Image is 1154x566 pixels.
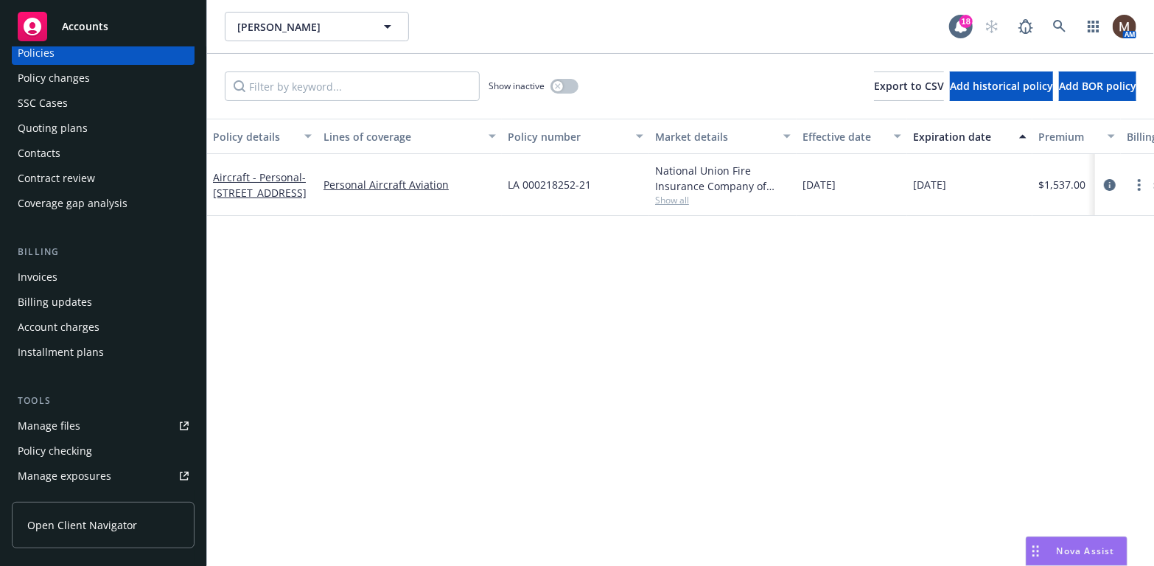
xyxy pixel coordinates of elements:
a: Switch app [1079,12,1108,41]
div: Lines of coverage [324,129,480,144]
a: Start snowing [977,12,1007,41]
a: Policy changes [12,66,195,90]
button: Market details [649,119,797,154]
div: Billing [12,245,195,259]
span: [PERSON_NAME] [237,19,365,35]
a: Aircraft - Personal [213,170,307,200]
a: Policies [12,41,195,65]
div: Quoting plans [18,116,88,140]
div: Policy number [508,129,627,144]
a: Personal Aircraft Aviation [324,177,496,192]
span: Nova Assist [1057,545,1115,557]
div: Manage exposures [18,464,111,488]
span: [DATE] [913,177,946,192]
span: [DATE] [802,177,836,192]
div: Market details [655,129,774,144]
span: $1,537.00 [1038,177,1085,192]
div: Effective date [802,129,885,144]
div: 18 [959,15,973,28]
div: National Union Fire Insurance Company of [GEOGRAPHIC_DATA], [GEOGRAPHIC_DATA], AIG [655,163,791,194]
button: Expiration date [907,119,1032,154]
button: Nova Assist [1026,537,1127,566]
div: Contract review [18,167,95,190]
div: Tools [12,394,195,408]
div: Policies [18,41,55,65]
span: Accounts [62,21,108,32]
a: Billing updates [12,290,195,314]
div: Invoices [18,265,57,289]
div: Billing updates [18,290,92,314]
a: Coverage gap analysis [12,192,195,215]
a: Manage certificates [12,489,195,513]
a: Manage exposures [12,464,195,488]
div: Account charges [18,315,99,339]
button: Policy details [207,119,318,154]
button: Premium [1032,119,1121,154]
div: Drag to move [1027,537,1045,565]
div: Coverage gap analysis [18,192,127,215]
div: SSC Cases [18,91,68,115]
span: Add BOR policy [1059,79,1136,93]
span: Add historical policy [950,79,1053,93]
a: Accounts [12,6,195,47]
a: Installment plans [12,340,195,364]
a: Policy checking [12,439,195,463]
div: Policy checking [18,439,92,463]
a: Contract review [12,167,195,190]
a: more [1130,176,1148,194]
a: Report a Bug [1011,12,1041,41]
div: Policy details [213,129,296,144]
a: Search [1045,12,1074,41]
div: Manage files [18,414,80,438]
button: [PERSON_NAME] [225,12,409,41]
a: SSC Cases [12,91,195,115]
a: Account charges [12,315,195,339]
button: Add BOR policy [1059,71,1136,101]
button: Lines of coverage [318,119,502,154]
a: Manage files [12,414,195,438]
span: Export to CSV [874,79,944,93]
button: Export to CSV [874,71,944,101]
a: Contacts [12,141,195,165]
button: Effective date [797,119,907,154]
div: Manage certificates [18,489,114,513]
a: Quoting plans [12,116,195,140]
span: Open Client Navigator [27,517,137,533]
span: - [STREET_ADDRESS] [213,170,307,200]
a: Invoices [12,265,195,289]
span: Show inactive [489,80,545,92]
img: photo [1113,15,1136,38]
span: LA 000218252-21 [508,177,591,192]
div: Policy changes [18,66,90,90]
div: Contacts [18,141,60,165]
input: Filter by keyword... [225,71,480,101]
div: Installment plans [18,340,104,364]
button: Policy number [502,119,649,154]
button: Add historical policy [950,71,1053,101]
span: Show all [655,194,791,206]
a: circleInformation [1101,176,1119,194]
div: Premium [1038,129,1099,144]
div: Expiration date [913,129,1010,144]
